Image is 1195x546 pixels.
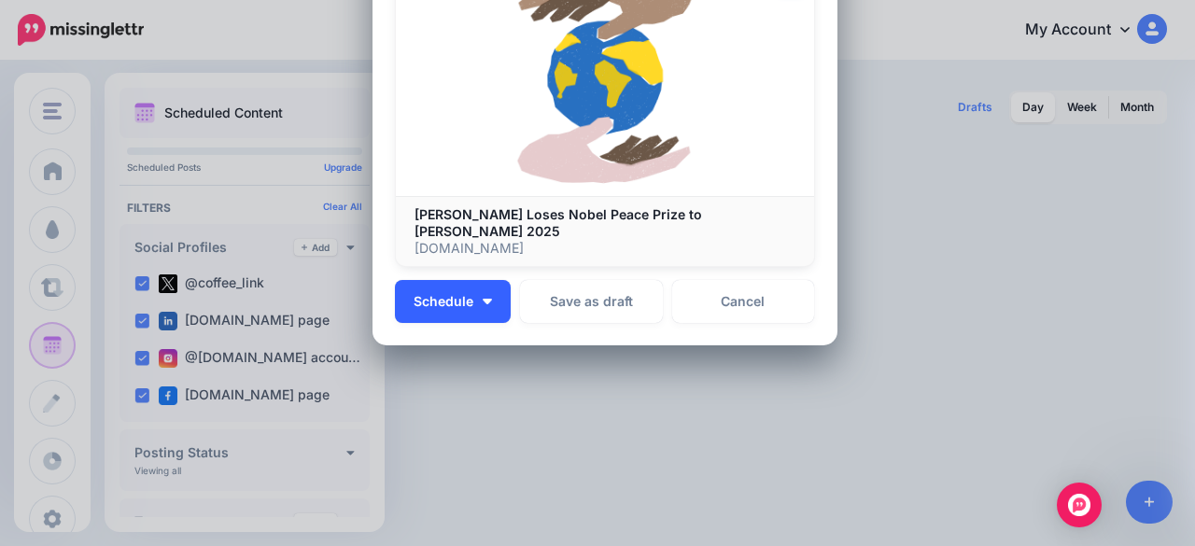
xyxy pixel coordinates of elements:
button: Save as draft [520,280,663,323]
a: Cancel [672,280,815,323]
span: Schedule [414,295,473,308]
button: Schedule [395,280,511,323]
b: [PERSON_NAME] Loses Nobel Peace Prize to [PERSON_NAME] 2025 [415,206,702,239]
p: [DOMAIN_NAME] [415,240,795,257]
div: Open Intercom Messenger [1057,483,1102,527]
img: arrow-down-white.png [483,299,492,304]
